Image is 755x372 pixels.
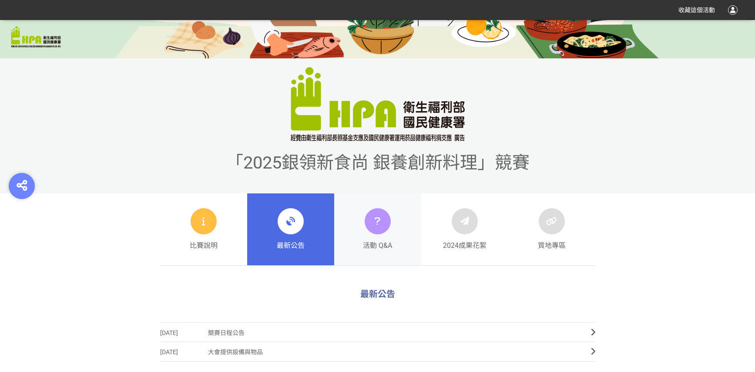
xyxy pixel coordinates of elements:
[160,323,208,343] span: [DATE]
[334,193,421,266] a: 活動 Q&A
[160,342,595,362] a: [DATE]大會提供設備與物品
[226,152,530,173] span: 「2025銀領新食尚 銀養創新料理」競賽
[443,240,487,251] span: 2024成果花絮
[208,323,578,343] span: 競賽日程公告
[360,289,395,299] span: 最新公告
[277,240,305,251] span: 最新公告
[678,7,715,14] span: 收藏這個活動
[538,240,566,251] span: 質地專區
[291,67,465,141] img: 「2025銀領新食尚 銀養創新料理」競賽
[508,193,595,266] a: 質地專區
[160,193,247,266] a: 比賽說明
[247,193,334,266] a: 最新公告
[160,342,208,362] span: [DATE]
[208,342,578,362] span: 大會提供設備與物品
[190,240,218,251] span: 比賽說明
[160,322,595,342] a: [DATE]競賽日程公告
[363,240,392,251] span: 活動 Q&A
[226,165,530,169] a: 「2025銀領新食尚 銀養創新料理」競賽
[421,193,508,266] a: 2024成果花絮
